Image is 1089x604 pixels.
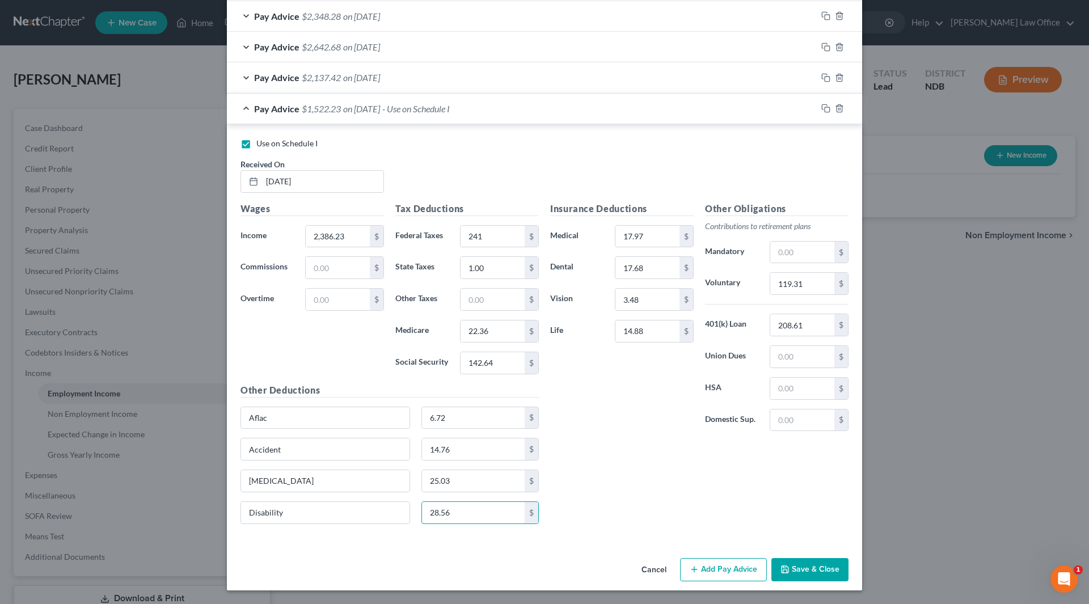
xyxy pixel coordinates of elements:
div: $ [525,438,538,460]
span: on [DATE] [343,72,380,83]
div: $ [834,242,848,263]
label: Life [544,320,609,343]
label: HSA [699,377,764,400]
label: Voluntary [699,272,764,295]
div: $ [834,273,848,294]
span: on [DATE] [343,41,380,52]
label: Medical [544,225,609,248]
label: Social Security [390,352,454,374]
input: 0.00 [461,226,525,247]
input: 0.00 [770,273,834,294]
h5: Wages [240,202,384,216]
input: 0.00 [615,226,679,247]
span: $2,137.42 [302,72,341,83]
div: $ [525,502,538,523]
div: $ [525,289,538,310]
label: Commissions [235,256,299,279]
h5: Other Deductions [240,383,539,398]
input: 0.00 [615,320,679,342]
span: on [DATE] [343,103,380,114]
label: Other Taxes [390,288,454,311]
label: Domestic Sup. [699,409,764,432]
input: Specify... [241,502,410,523]
input: 0.00 [770,346,834,368]
div: $ [679,320,693,342]
label: 401(k) Loan [699,314,764,336]
div: $ [834,346,848,368]
div: $ [525,257,538,278]
span: - Use on Schedule I [382,103,450,114]
span: Pay Advice [254,41,299,52]
input: 0.00 [422,438,525,460]
input: 0.00 [306,226,370,247]
input: 0.00 [770,409,834,431]
div: $ [370,226,383,247]
span: $2,348.28 [302,11,341,22]
input: 0.00 [615,289,679,310]
span: Pay Advice [254,72,299,83]
input: Specify... [241,470,410,492]
div: $ [525,352,538,374]
label: Overtime [235,288,299,311]
input: 0.00 [422,502,525,523]
button: Cancel [632,559,676,582]
input: 0.00 [770,242,834,263]
div: $ [834,314,848,336]
input: 0.00 [306,257,370,278]
label: State Taxes [390,256,454,279]
input: 0.00 [461,320,525,342]
input: Specify... [241,407,410,429]
div: $ [525,320,538,342]
h5: Tax Deductions [395,202,539,216]
h5: Insurance Deductions [550,202,694,216]
input: 0.00 [461,257,525,278]
div: $ [370,257,383,278]
span: Pay Advice [254,11,299,22]
input: 0.00 [422,407,525,429]
span: $2,642.68 [302,41,341,52]
div: $ [834,409,848,431]
input: 0.00 [615,257,679,278]
input: 0.00 [461,289,525,310]
input: 0.00 [770,378,834,399]
div: $ [679,226,693,247]
div: $ [525,407,538,429]
p: Contributions to retirement plans [705,221,849,232]
span: Received On [240,159,285,169]
input: 0.00 [770,314,834,336]
span: 1 [1074,565,1083,575]
div: $ [525,226,538,247]
span: Income [240,230,267,240]
input: Specify... [241,438,410,460]
label: Medicare [390,320,454,343]
iframe: Intercom live chat [1050,565,1078,593]
label: Mandatory [699,241,764,264]
input: 0.00 [461,352,525,374]
div: $ [679,289,693,310]
div: $ [679,257,693,278]
label: Vision [544,288,609,311]
span: $1,522.23 [302,103,341,114]
button: Add Pay Advice [680,558,767,582]
span: Use on Schedule I [256,138,318,148]
h5: Other Obligations [705,202,849,216]
input: MM/DD/YYYY [262,171,383,192]
div: $ [834,378,848,399]
div: $ [370,289,383,310]
input: 0.00 [306,289,370,310]
button: Save & Close [771,558,849,582]
span: Pay Advice [254,103,299,114]
label: Dental [544,256,609,279]
label: Union Dues [699,345,764,368]
label: Federal Taxes [390,225,454,248]
span: on [DATE] [343,11,380,22]
input: 0.00 [422,470,525,492]
div: $ [525,470,538,492]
